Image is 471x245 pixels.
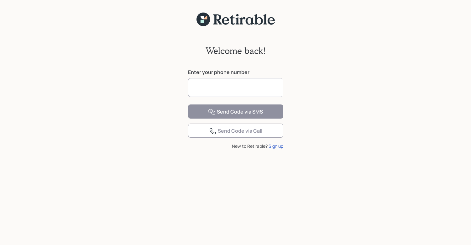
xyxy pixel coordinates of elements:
button: Send Code via Call [188,124,283,138]
h2: Welcome back! [206,45,266,56]
div: New to Retirable? [188,143,283,149]
button: Send Code via SMS [188,104,283,119]
div: Sign up [269,143,283,149]
label: Enter your phone number [188,69,283,76]
div: Send Code via SMS [208,108,263,116]
div: Send Code via Call [209,127,262,135]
